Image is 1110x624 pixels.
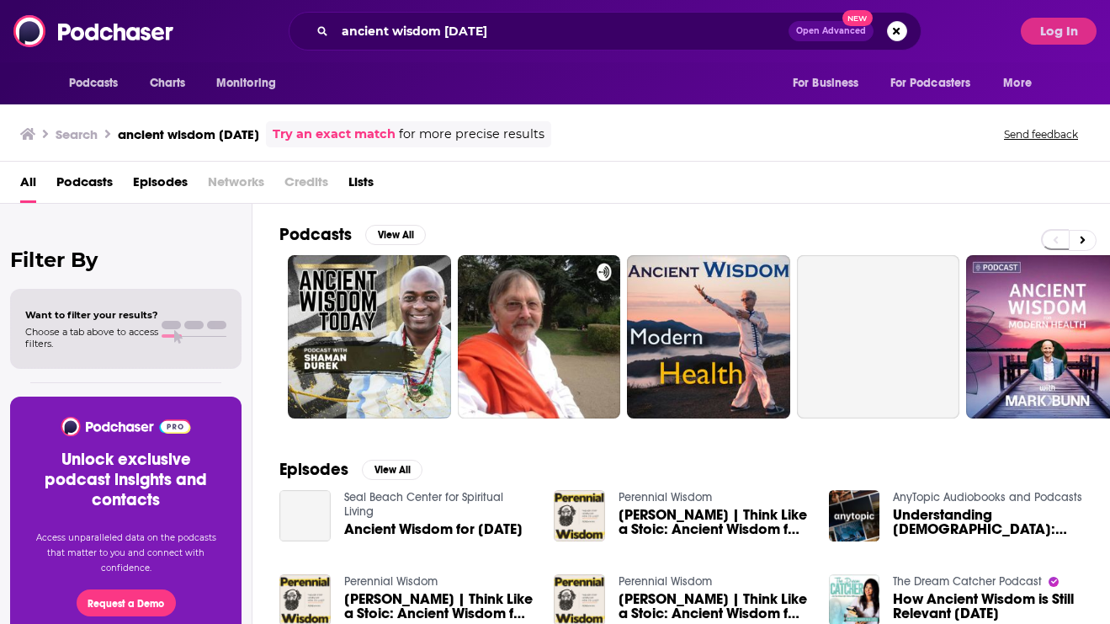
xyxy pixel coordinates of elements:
a: Seal Beach Center for Spiritual Living [344,490,503,519]
h2: Filter By [10,248,242,272]
a: Podcasts [56,168,113,203]
input: Search podcasts, credits, & more... [335,18,789,45]
button: Send feedback [999,127,1083,141]
h2: Podcasts [279,224,352,245]
a: AnyTopic Audiobooks and Podcasts [893,490,1082,504]
a: PodcastsView All [279,224,426,245]
span: More [1003,72,1032,95]
a: Lists [348,168,374,203]
button: open menu [781,67,880,99]
span: Understanding [DEMOGRAPHIC_DATA]: Ancient Wisdom for [DATE] [893,508,1083,536]
a: Charts [139,67,196,99]
a: The Dream Catcher Podcast [893,574,1042,589]
img: Podchaser - Follow, Share and Rate Podcasts [60,417,192,436]
a: Understanding Stoicism: Ancient Wisdom for Today [893,508,1083,536]
a: How Ancient Wisdom is Still Relevant Today [893,592,1083,621]
span: [PERSON_NAME] | Think Like a Stoic: Ancient Wisdom for [DATE] World [619,592,809,621]
h3: ancient wisdom [DATE] [118,126,259,142]
span: Charts [150,72,186,95]
span: Open Advanced [796,27,866,35]
a: Massimo Pigliucci | Think Like a Stoic: Ancient Wisdom for Today’s World [344,592,534,621]
button: Log In [1021,18,1097,45]
span: How Ancient Wisdom is Still Relevant [DATE] [893,592,1083,621]
span: For Podcasters [890,72,971,95]
button: open menu [991,67,1053,99]
h3: Unlock exclusive podcast insights and contacts [30,450,221,510]
img: Massimo Pigliucci | Think Like a Stoic: Ancient Wisdom for Today's World [554,490,605,541]
span: Choose a tab above to access filters. [25,326,158,349]
img: Understanding Stoicism: Ancient Wisdom for Today [829,490,880,541]
a: Perennial Wisdom [619,574,712,589]
button: Request a Demo [77,589,176,616]
h2: Episodes [279,459,348,480]
a: Perennial Wisdom [344,574,438,589]
span: Credits [284,168,328,203]
button: open menu [879,67,996,99]
a: Massimo Pigliucci | Think Like a Stoic: Ancient Wisdom for Today’s World [619,592,809,621]
span: For Business [793,72,859,95]
button: open menu [204,67,298,99]
a: Ancient Wisdom for Today [279,490,331,541]
a: Try an exact match [273,125,396,144]
span: [PERSON_NAME] | Think Like a Stoic: Ancient Wisdom for [DATE] World [619,508,809,536]
span: Podcasts [69,72,119,95]
button: View All [362,460,422,480]
span: Want to filter your results? [25,309,158,321]
a: All [20,168,36,203]
button: open menu [57,67,141,99]
p: Access unparalleled data on the podcasts that matter to you and connect with confidence. [30,531,221,576]
a: Ancient Wisdom for Today [344,522,523,536]
span: [PERSON_NAME] | Think Like a Stoic: Ancient Wisdom for [DATE] World [344,592,534,621]
a: EpisodesView All [279,459,422,480]
button: View All [365,225,426,245]
span: Monitoring [216,72,276,95]
img: Podchaser - Follow, Share and Rate Podcasts [13,15,175,47]
button: Open AdvancedNew [789,21,874,41]
a: Episodes [133,168,188,203]
div: Search podcasts, credits, & more... [289,12,921,51]
span: Networks [208,168,264,203]
a: Perennial Wisdom [619,490,712,504]
span: for more precise results [399,125,544,144]
h3: Search [56,126,98,142]
span: Ancient Wisdom for [DATE] [344,522,523,536]
span: New [842,10,873,26]
a: Massimo Pigliucci | Think Like a Stoic: Ancient Wisdom for Today's World [619,508,809,536]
